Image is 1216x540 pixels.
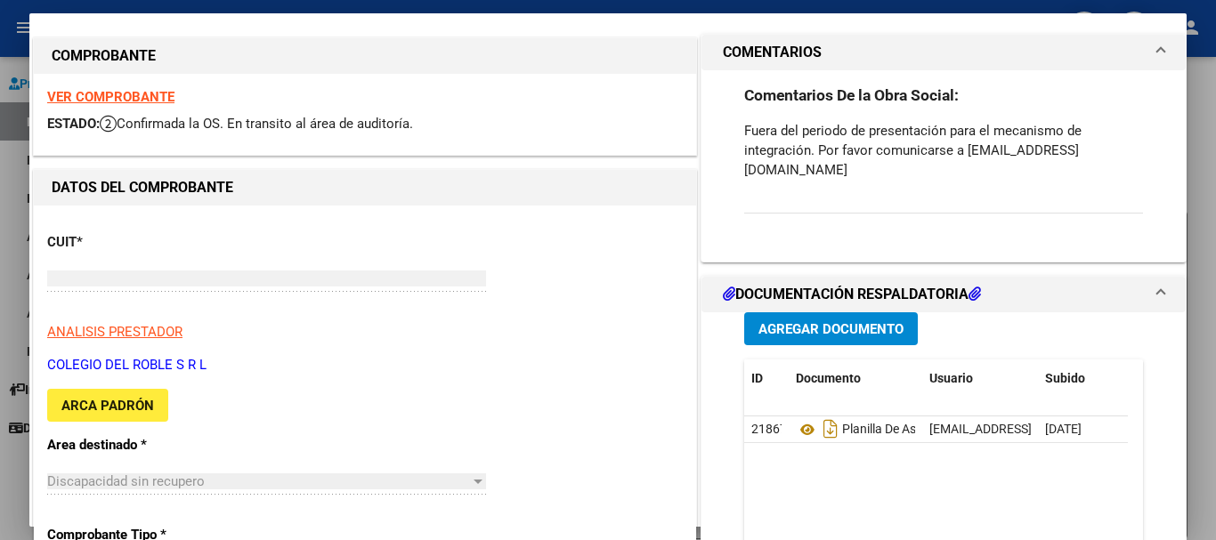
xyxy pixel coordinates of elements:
[723,284,981,305] h1: DOCUMENTACIÓN RESPALDATORIA
[61,398,154,414] span: ARCA Padrón
[47,116,100,132] span: ESTADO:
[47,89,174,105] a: VER COMPROBANTE
[701,70,1186,262] div: COMENTARIOS
[723,42,822,63] h1: COMENTARIOS
[922,359,1038,398] datatable-header-cell: Usuario
[789,359,922,398] datatable-header-cell: Documento
[819,415,842,443] i: Descargar documento
[701,277,1186,312] mat-expansion-panel-header: DOCUMENTACIÓN RESPALDATORIA
[47,324,182,340] span: ANALISIS PRESTADOR
[744,359,789,398] datatable-header-cell: ID
[929,371,973,385] span: Usuario
[758,321,904,337] span: Agregar Documento
[100,116,413,132] span: Confirmada la OS. En transito al área de auditoría.
[1045,371,1085,385] span: Subido
[1045,422,1082,436] span: [DATE]
[1127,359,1216,398] datatable-header-cell: Acción
[47,473,205,489] span: Discapacidad sin recupero
[47,355,683,375] p: COLEGIO DEL ROBLE S R L
[796,423,959,437] span: Planilla De Asistencia
[744,121,1143,180] p: Fuera del periodo de presentación para el mecanismo de integración. Por favor comunicarse a [EMAI...
[751,371,763,385] span: ID
[701,35,1186,70] mat-expansion-panel-header: COMENTARIOS
[47,389,168,422] button: ARCA Padrón
[1038,359,1127,398] datatable-header-cell: Subido
[52,47,156,64] strong: COMPROBANTE
[751,422,787,436] span: 21867
[47,232,238,253] p: CUIT
[744,86,959,104] strong: Comentarios De la Obra Social:
[744,312,918,345] button: Agregar Documento
[47,435,238,455] p: Area destinado *
[52,179,233,196] strong: DATOS DEL COMPROBANTE
[796,371,861,385] span: Documento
